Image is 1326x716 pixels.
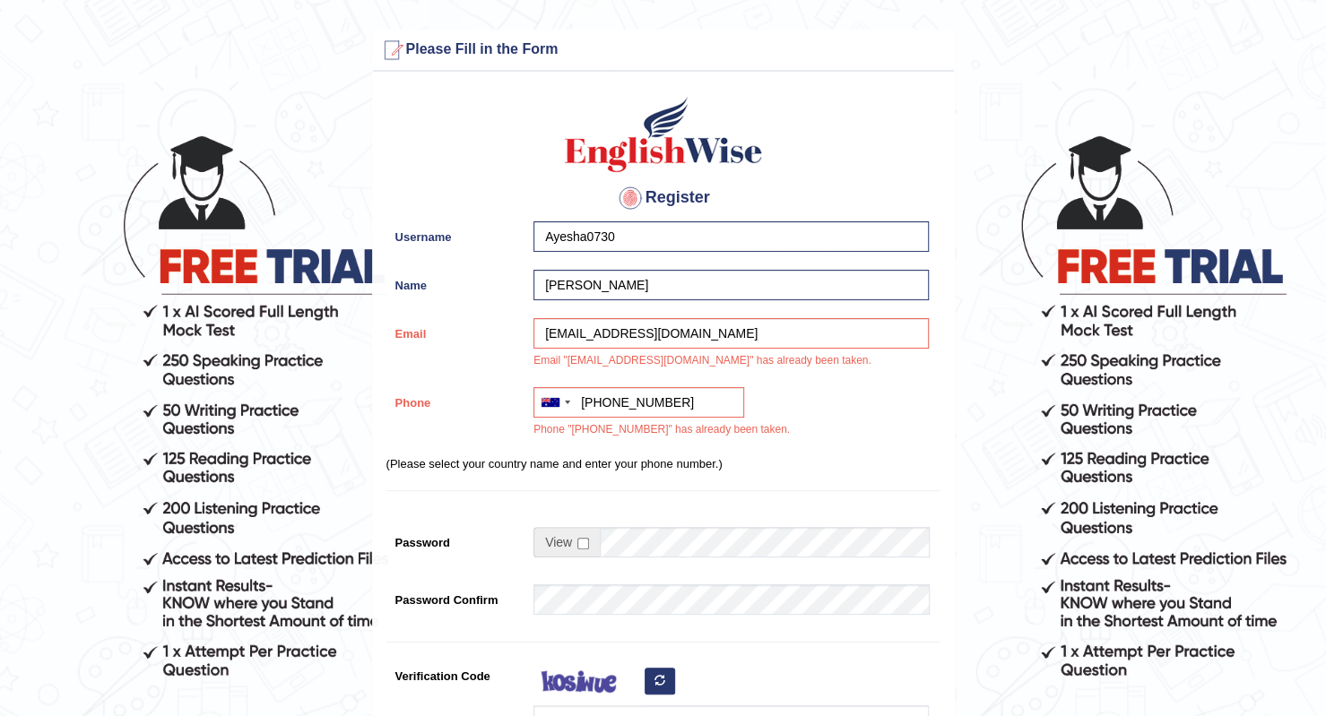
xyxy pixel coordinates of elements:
[386,318,525,342] label: Email
[386,455,940,472] p: (Please select your country name and enter your phone number.)
[386,184,940,212] h4: Register
[386,221,525,246] label: Username
[386,270,525,294] label: Name
[534,388,576,417] div: Australia: +61
[386,527,525,551] label: Password
[386,584,525,608] label: Password Confirm
[386,660,525,685] label: Verification Code
[377,36,949,65] h3: Please Fill in the Form
[533,387,744,418] input: +61 412 345 678
[386,387,525,411] label: Phone
[561,94,766,175] img: Logo of English Wise create a new account for intelligent practice with AI
[577,538,589,549] input: Show/Hide Password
